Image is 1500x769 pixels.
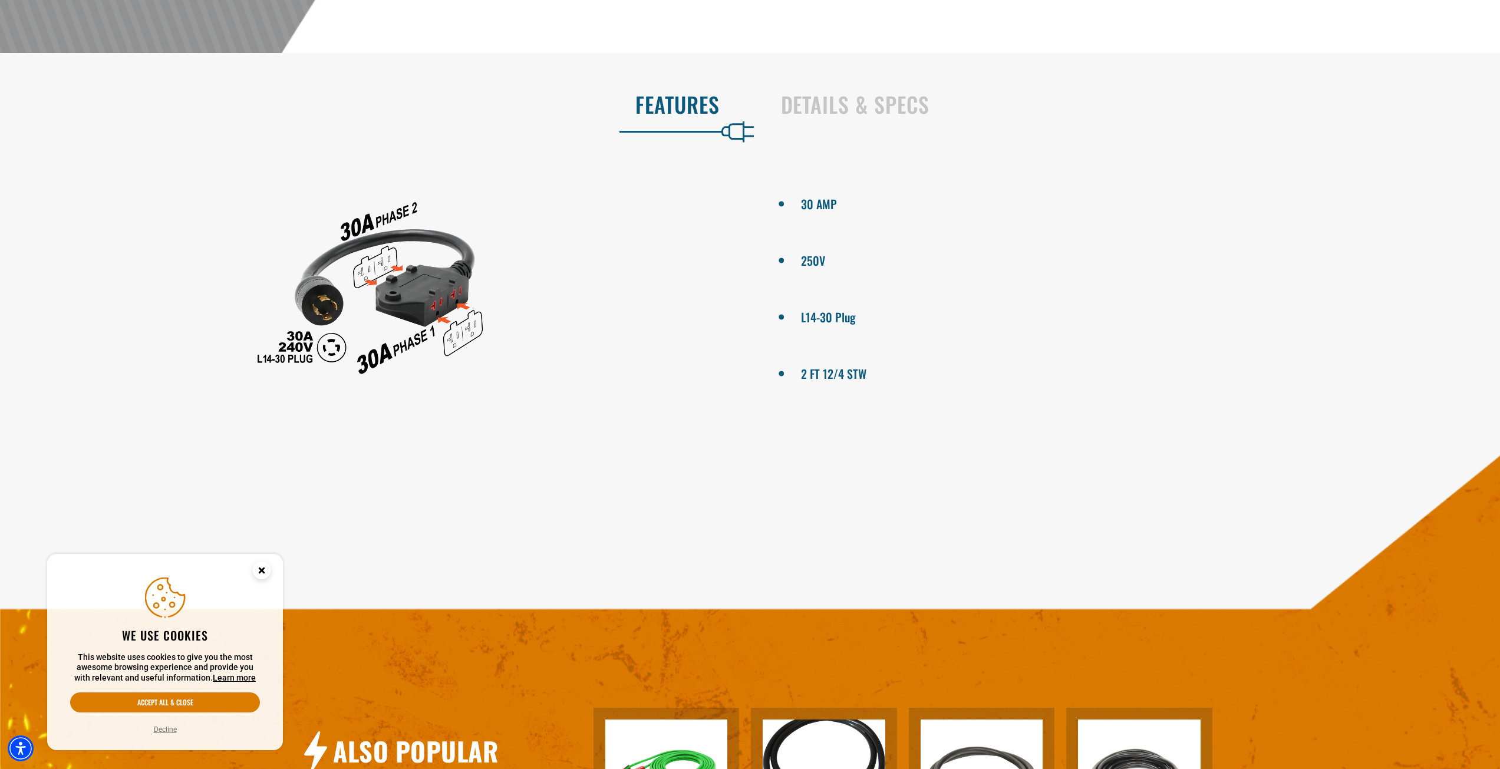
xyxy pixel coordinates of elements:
[70,692,260,712] button: Accept all & close
[800,305,1459,326] li: L14-30 Plug
[333,734,498,768] h2: Also Popular
[800,362,1459,383] li: 2 FT 12/4 STW
[781,92,1476,117] h2: Details & Specs
[8,735,34,761] div: Accessibility Menu
[150,724,180,735] button: Decline
[213,673,256,682] a: This website uses cookies to give you the most awesome browsing experience and provide you with r...
[70,652,260,684] p: This website uses cookies to give you the most awesome browsing experience and provide you with r...
[240,554,283,590] button: Close this option
[47,554,283,751] aside: Cookie Consent
[800,249,1459,270] li: 250V
[25,92,720,117] h2: Features
[800,192,1459,213] li: 30 AMP
[70,628,260,643] h2: We use cookies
